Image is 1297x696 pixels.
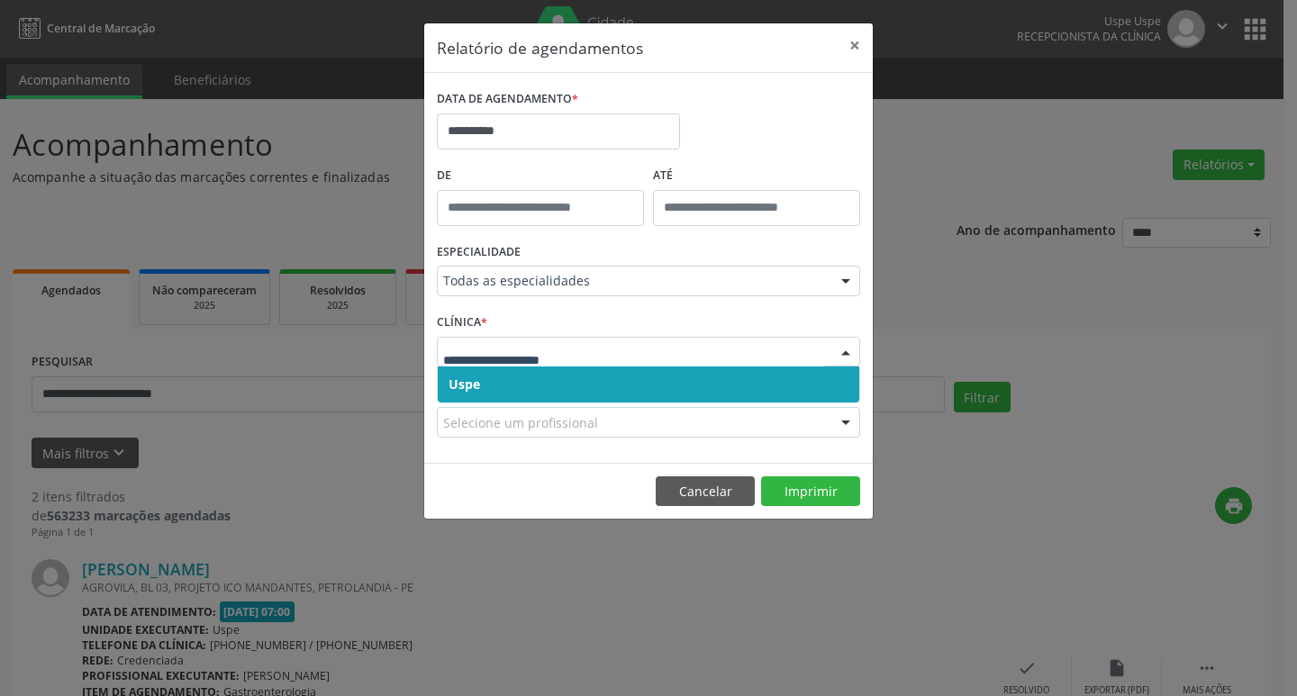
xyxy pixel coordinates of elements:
label: DATA DE AGENDAMENTO [437,86,578,113]
span: Selecione um profissional [443,413,598,432]
label: ESPECIALIDADE [437,239,521,267]
span: Todas as especialidades [443,272,823,290]
button: Close [837,23,873,68]
label: De [437,162,644,190]
button: Imprimir [761,476,860,507]
button: Cancelar [656,476,755,507]
span: Uspe [449,375,480,393]
h5: Relatório de agendamentos [437,36,643,59]
label: ATÉ [653,162,860,190]
label: CLÍNICA [437,309,487,337]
